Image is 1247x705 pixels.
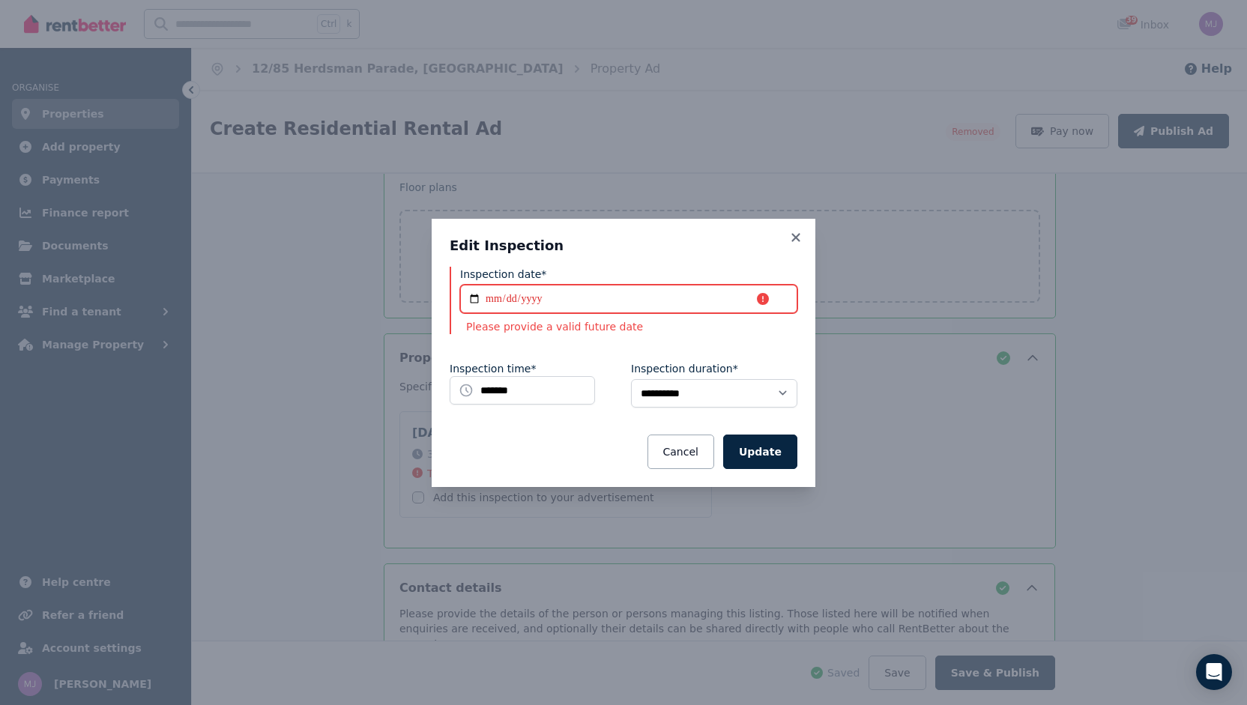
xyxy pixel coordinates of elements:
[450,237,797,255] h3: Edit Inspection
[647,435,714,469] button: Cancel
[631,361,738,376] label: Inspection duration*
[460,267,546,282] label: Inspection date*
[723,435,797,469] button: Update
[1196,654,1232,690] div: Open Intercom Messenger
[460,319,797,334] p: Please provide a valid future date
[450,361,536,376] label: Inspection time*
